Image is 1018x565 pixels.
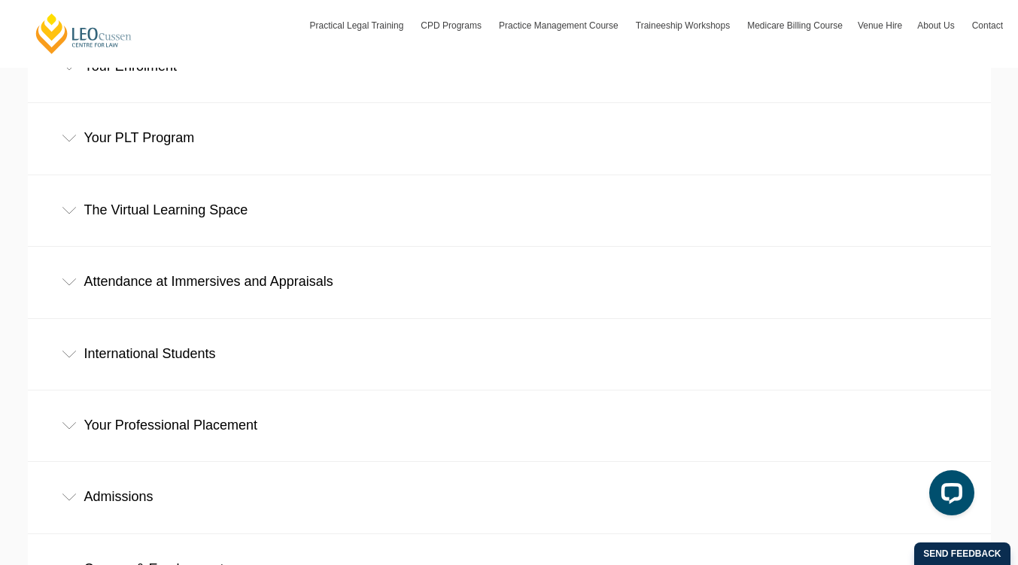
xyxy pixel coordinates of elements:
[28,103,991,173] div: Your PLT Program
[917,464,980,527] iframe: LiveChat chat widget
[491,4,628,47] a: Practice Management Course
[413,4,491,47] a: CPD Programs
[850,4,910,47] a: Venue Hire
[28,247,991,317] div: Attendance at Immersives and Appraisals
[34,12,134,55] a: [PERSON_NAME] Centre for Law
[28,390,991,460] div: Your Professional Placement
[302,4,414,47] a: Practical Legal Training
[28,319,991,389] div: International Students
[28,175,991,245] div: The Virtual Learning Space
[740,4,850,47] a: Medicare Billing Course
[28,462,991,532] div: Admissions
[628,4,740,47] a: Traineeship Workshops
[910,4,964,47] a: About Us
[965,4,1010,47] a: Contact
